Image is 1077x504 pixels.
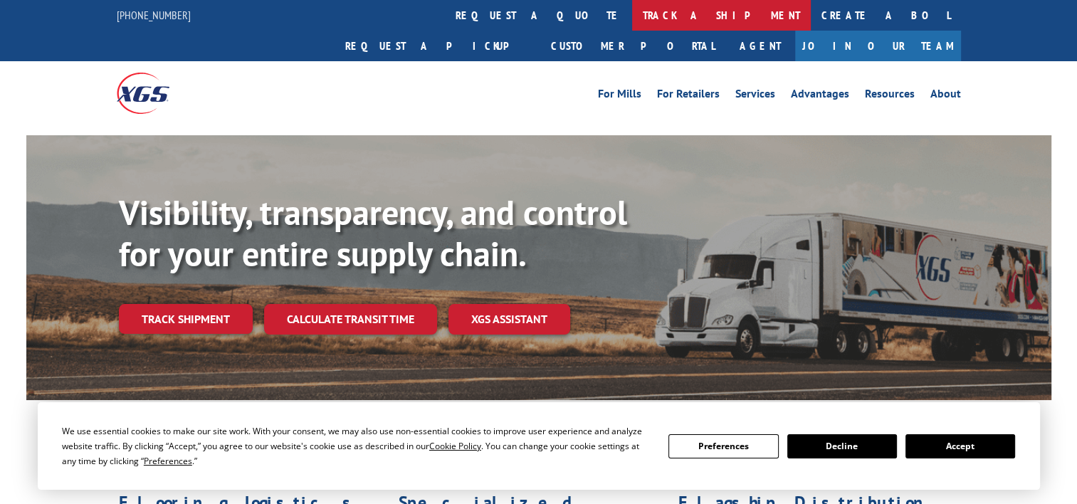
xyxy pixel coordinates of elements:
a: Agent [725,31,795,61]
a: About [930,88,961,104]
span: Preferences [144,455,192,467]
a: [PHONE_NUMBER] [117,8,191,22]
a: For Retailers [657,88,720,104]
a: Customer Portal [540,31,725,61]
span: Cookie Policy [429,440,481,452]
b: Visibility, transparency, and control for your entire supply chain. [119,190,627,275]
a: Request a pickup [335,31,540,61]
a: Services [735,88,775,104]
a: Calculate transit time [264,304,437,335]
button: Decline [787,434,897,458]
a: Join Our Team [795,31,961,61]
a: Resources [865,88,915,104]
a: For Mills [598,88,641,104]
button: Accept [905,434,1015,458]
div: We use essential cookies to make our site work. With your consent, we may also use non-essential ... [62,424,651,468]
div: Cookie Consent Prompt [38,402,1040,490]
button: Preferences [668,434,778,458]
a: XGS ASSISTANT [448,304,570,335]
a: Advantages [791,88,849,104]
a: Track shipment [119,304,253,334]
